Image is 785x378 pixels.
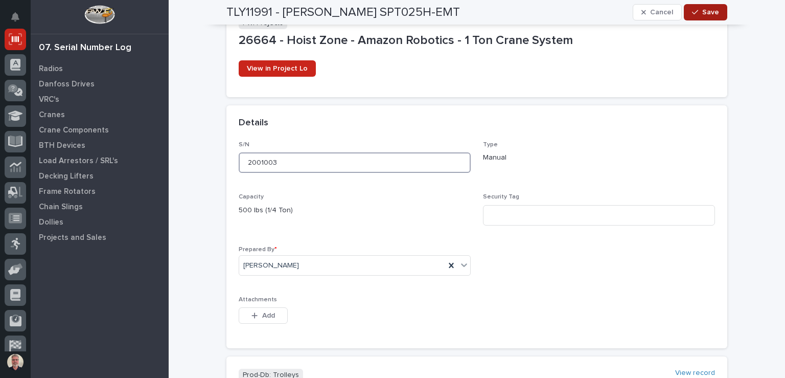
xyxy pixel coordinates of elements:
[39,203,83,212] p: Chain Slings
[39,126,109,135] p: Crane Components
[247,65,308,72] span: View in Project Lo
[31,168,169,184] a: Decking Lifters
[39,110,65,120] p: Cranes
[13,12,26,29] div: Notifications
[684,4,727,20] button: Save
[633,4,682,20] button: Cancel
[31,230,169,245] a: Projects and Sales
[239,60,316,77] a: View in Project Lo
[31,184,169,199] a: Frame Rotators
[483,142,498,148] span: Type
[239,247,277,253] span: Prepared By
[39,187,96,196] p: Frame Rotators
[84,5,114,24] img: Workspace Logo
[31,199,169,214] a: Chain Slings
[243,260,299,271] span: [PERSON_NAME]
[39,64,63,74] p: Radios
[31,61,169,76] a: Radios
[483,194,519,200] span: Security Tag
[5,6,26,28] button: Notifications
[239,297,277,303] span: Attachments
[39,95,59,104] p: VRC's
[239,205,471,216] p: 500 lbs (1/4 Ton)
[239,194,264,200] span: Capacity
[39,218,63,227] p: Dollies
[5,351,26,373] button: users-avatar
[239,118,268,129] h2: Details
[39,42,131,54] div: 07. Serial Number Log
[39,80,95,89] p: Danfoss Drives
[39,172,94,181] p: Decking Lifters
[39,233,106,242] p: Projects and Sales
[650,8,673,17] span: Cancel
[31,92,169,107] a: VRC's
[262,311,275,320] span: Add
[31,107,169,122] a: Cranes
[39,141,85,150] p: BTH Devices
[39,157,118,166] p: Load Arrestors / SRL's
[31,76,169,92] a: Danfoss Drives
[239,307,288,324] button: Add
[226,5,460,20] h2: TLY11991 - [PERSON_NAME] SPT025H-EMT
[31,138,169,153] a: BTH Devices
[702,8,719,17] span: Save
[239,33,715,48] p: 26664 - Hoist Zone - Amazon Robotics - 1 Ton Crane System
[675,369,715,377] a: View record
[483,152,715,163] p: Manual
[239,142,249,148] span: S/N
[31,214,169,230] a: Dollies
[31,153,169,168] a: Load Arrestors / SRL's
[31,122,169,138] a: Crane Components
